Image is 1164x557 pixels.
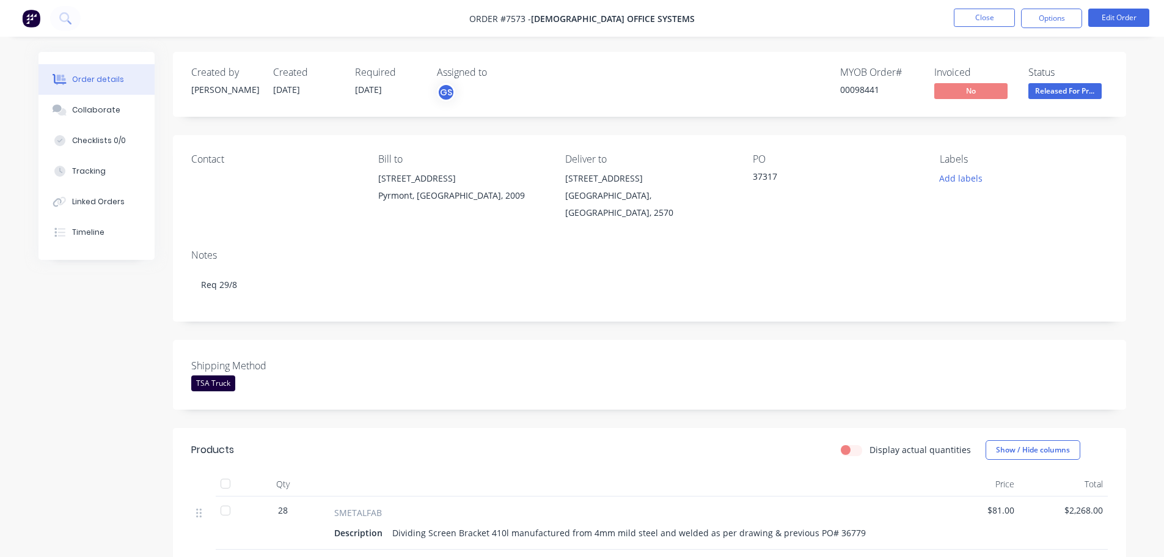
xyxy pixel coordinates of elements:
[273,84,300,95] span: [DATE]
[38,217,155,248] button: Timeline
[38,125,155,156] button: Checklists 0/0
[72,105,120,116] div: Collaborate
[378,170,546,209] div: [STREET_ADDRESS]Pyrmont, [GEOGRAPHIC_DATA], 2009
[753,153,920,165] div: PO
[565,153,733,165] div: Deliver to
[753,170,906,187] div: 37317
[869,443,971,456] label: Display actual quantities
[934,83,1008,98] span: No
[334,524,387,542] div: Description
[1019,472,1108,496] div: Total
[72,227,104,238] div: Timeline
[437,83,455,101] button: GS
[565,170,733,221] div: [STREET_ADDRESS][GEOGRAPHIC_DATA], [GEOGRAPHIC_DATA], 2570
[1028,67,1108,78] div: Status
[38,95,155,125] button: Collaborate
[940,153,1107,165] div: Labels
[191,358,344,373] label: Shipping Method
[934,67,1014,78] div: Invoiced
[191,67,258,78] div: Created by
[246,472,320,496] div: Qty
[387,524,871,542] div: Dividing Screen Bracket 410l manufactured from 4mm mild steel and welded as per drawing & previou...
[931,472,1019,496] div: Price
[954,9,1015,27] button: Close
[191,83,258,96] div: [PERSON_NAME]
[273,67,340,78] div: Created
[840,67,920,78] div: MYOB Order #
[355,67,422,78] div: Required
[191,153,359,165] div: Contact
[531,13,695,24] span: [DEMOGRAPHIC_DATA] Office Systems
[933,170,989,186] button: Add labels
[38,186,155,217] button: Linked Orders
[1088,9,1149,27] button: Edit Order
[191,266,1108,303] div: Req 29/8
[38,64,155,95] button: Order details
[565,170,733,187] div: [STREET_ADDRESS]
[72,74,124,85] div: Order details
[38,156,155,186] button: Tracking
[191,375,235,391] div: TSA Truck
[1028,83,1102,101] button: Released For Pr...
[378,153,546,165] div: Bill to
[72,166,106,177] div: Tracking
[191,249,1108,261] div: Notes
[22,9,40,28] img: Factory
[840,83,920,96] div: 00098441
[378,170,546,187] div: [STREET_ADDRESS]
[935,504,1014,517] span: $81.00
[1021,9,1082,28] button: Options
[1028,83,1102,98] span: Released For Pr...
[72,196,125,207] div: Linked Orders
[986,440,1080,460] button: Show / Hide columns
[72,135,126,146] div: Checklists 0/0
[278,504,288,517] span: 28
[565,187,733,221] div: [GEOGRAPHIC_DATA], [GEOGRAPHIC_DATA], 2570
[355,84,382,95] span: [DATE]
[334,506,382,519] span: SMETALFAB
[191,443,234,457] div: Products
[1024,504,1103,517] span: $2,268.00
[378,187,546,204] div: Pyrmont, [GEOGRAPHIC_DATA], 2009
[469,13,531,24] span: Order #7573 -
[437,67,559,78] div: Assigned to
